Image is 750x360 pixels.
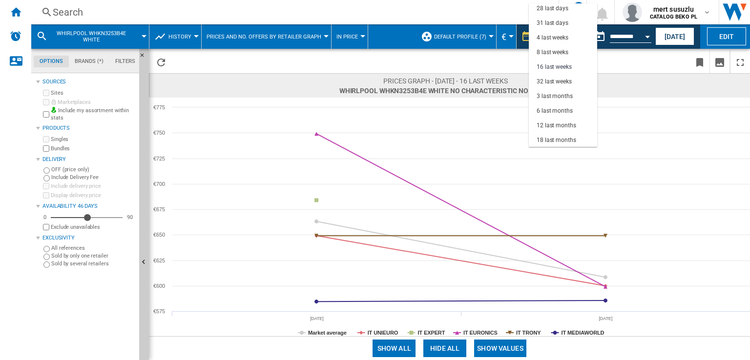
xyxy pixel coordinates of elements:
div: 18 last months [537,136,576,144]
div: 32 last weeks [537,78,572,86]
div: 4 last weeks [537,34,568,42]
div: 3 last months [537,92,573,100]
div: 12 last months [537,121,576,130]
div: 6 last months [537,107,573,115]
div: 16 last weeks [537,63,572,71]
div: 8 last weeks [537,48,568,57]
div: 28 last days [537,4,568,13]
div: 31 last days [537,19,568,27]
